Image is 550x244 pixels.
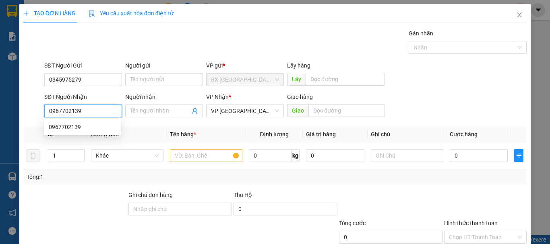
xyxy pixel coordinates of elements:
button: plus [514,149,523,162]
span: kg [292,149,300,162]
div: SĐT Người Gửi [44,61,122,70]
span: Lấy [287,73,306,86]
input: Ghi chú đơn hàng [128,203,232,215]
th: Ghi chú [368,127,447,142]
button: Close [508,4,531,27]
div: Người gửi [125,61,203,70]
div: Người nhận [125,92,203,101]
span: BX Quảng Ngãi [211,74,279,86]
span: close [516,12,523,18]
button: delete [27,149,39,162]
div: 0967702139 [49,123,116,131]
span: Yêu cầu xuất hóa đơn điện tử [89,10,174,16]
label: Ghi chú đơn hàng [128,192,173,198]
span: Giao [287,104,308,117]
label: Hình thức thanh toán [444,220,498,226]
span: user-add [192,108,198,114]
span: Thu Hộ [234,192,252,198]
input: Ghi Chú [371,149,443,162]
label: Gán nhãn [409,30,433,37]
span: Định lượng [260,131,288,137]
div: VP gửi [206,61,284,70]
span: Cước hàng [450,131,478,137]
span: Tên hàng [170,131,196,137]
input: Dọc đường [308,104,385,117]
span: plus [23,10,29,16]
span: Lấy hàng [287,62,310,69]
div: 0967702139 [44,121,121,133]
span: Giao hàng [287,94,313,100]
div: Tổng: 1 [27,172,213,181]
img: icon [89,10,95,17]
input: Dọc đường [306,73,385,86]
span: Tổng cước [339,220,366,226]
span: Giá trị hàng [306,131,336,137]
span: VP Nhận [206,94,229,100]
span: Khác [96,150,159,162]
input: VD: Bàn, Ghế [170,149,242,162]
input: 0 [306,149,364,162]
span: VP Tân Bình [211,105,279,117]
div: SĐT Người Nhận [44,92,122,101]
span: TẠO ĐƠN HÀNG [23,10,76,16]
span: plus [515,152,523,159]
